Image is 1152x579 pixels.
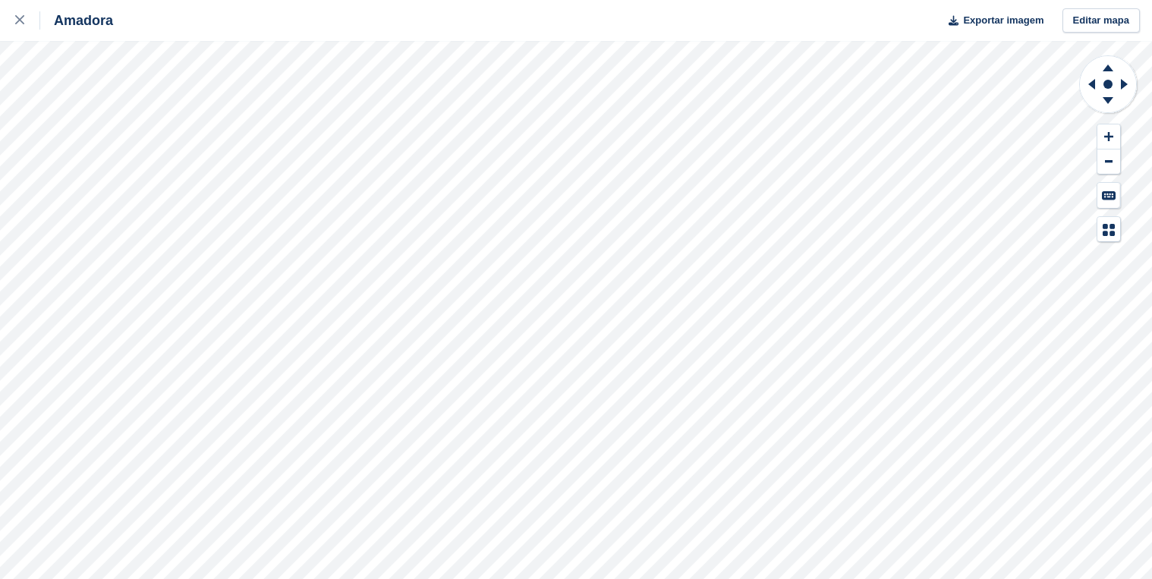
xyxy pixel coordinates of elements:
[1097,183,1120,208] button: Keyboard Shortcuts
[1097,149,1120,175] button: Zoom Out
[1097,217,1120,242] button: Map Legend
[1062,8,1140,33] a: Editar mapa
[40,11,113,30] div: Amadora
[940,8,1043,33] button: Exportar imagem
[1097,124,1120,149] button: Zoom In
[963,13,1043,28] span: Exportar imagem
